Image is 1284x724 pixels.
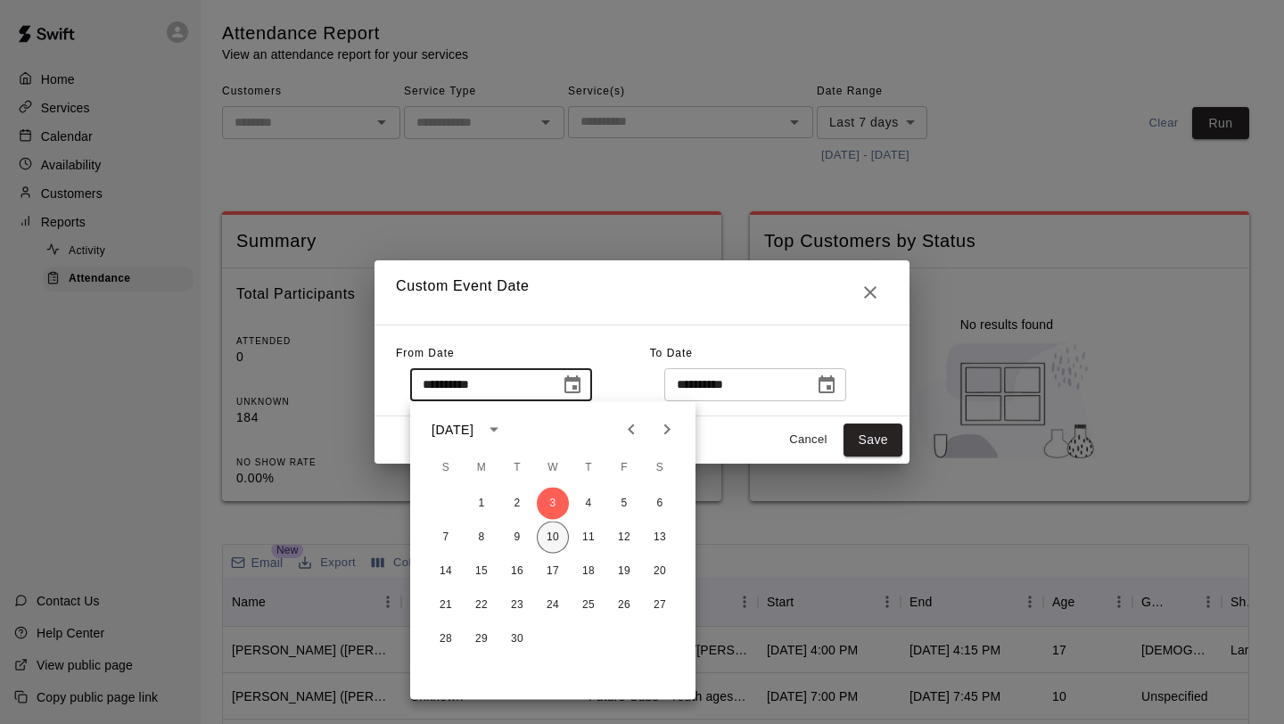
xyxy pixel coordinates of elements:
span: Sunday [430,450,462,486]
span: From Date [396,347,455,359]
button: 13 [644,522,676,554]
button: calendar view is open, switch to year view [479,415,509,445]
span: Thursday [572,450,605,486]
button: 29 [465,623,498,655]
button: 22 [465,589,498,621]
button: 4 [572,488,605,520]
button: 1 [465,488,498,520]
button: Previous month [613,412,649,448]
button: 21 [430,589,462,621]
div: [DATE] [432,420,473,439]
button: 8 [465,522,498,554]
h2: Custom Event Date [374,260,909,325]
button: 7 [430,522,462,554]
button: 5 [608,488,640,520]
button: 30 [501,623,533,655]
button: 18 [572,555,605,588]
button: 25 [572,589,605,621]
button: 10 [537,522,569,554]
button: Choose date, selected date is Sep 10, 2025 [809,367,844,403]
button: 26 [608,589,640,621]
button: 15 [465,555,498,588]
button: Next month [649,412,685,448]
span: Tuesday [501,450,533,486]
button: Save [844,424,902,457]
button: 12 [608,522,640,554]
button: 28 [430,623,462,655]
button: 20 [644,555,676,588]
button: 14 [430,555,462,588]
span: Monday [465,450,498,486]
span: Wednesday [537,450,569,486]
button: 27 [644,589,676,621]
button: Cancel [779,426,836,454]
button: 9 [501,522,533,554]
button: Close [852,275,888,310]
button: 6 [644,488,676,520]
span: Friday [608,450,640,486]
button: 16 [501,555,533,588]
button: 3 [537,488,569,520]
button: Choose date, selected date is Sep 3, 2025 [555,367,590,403]
button: 19 [608,555,640,588]
button: 23 [501,589,533,621]
span: Saturday [644,450,676,486]
button: 2 [501,488,533,520]
button: 24 [537,589,569,621]
span: To Date [650,347,693,359]
button: 17 [537,555,569,588]
button: 11 [572,522,605,554]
